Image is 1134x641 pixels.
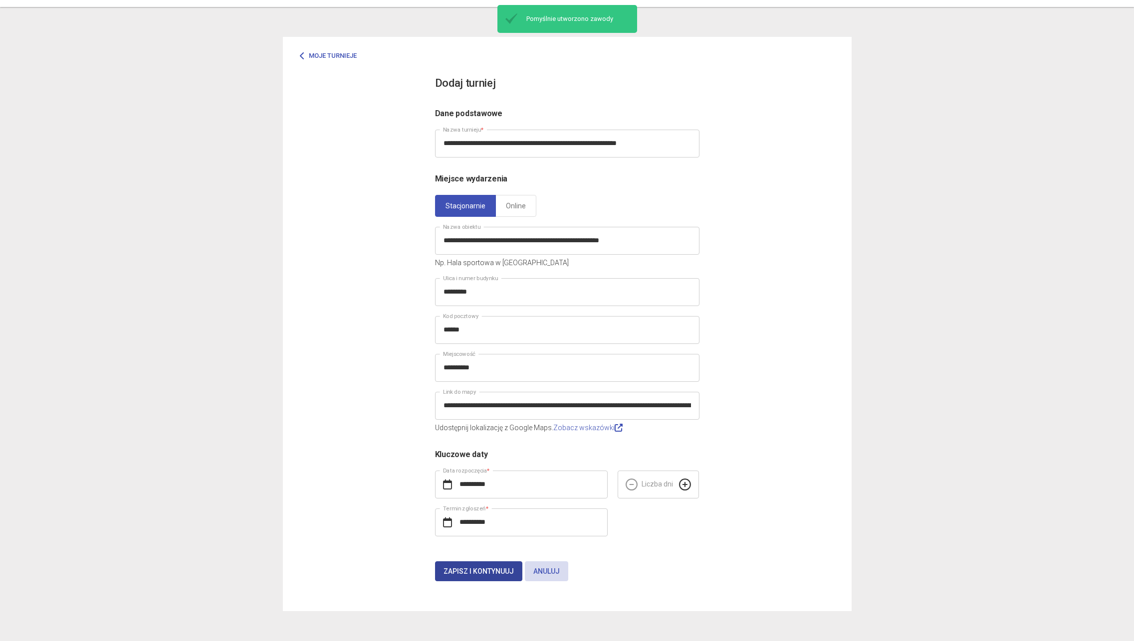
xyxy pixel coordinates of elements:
[293,47,364,65] a: Moje turnieje
[435,174,508,183] span: Miejsce wydarzenia
[435,257,699,268] p: Np. Hala sportowa w [GEOGRAPHIC_DATA]
[435,75,496,92] h3: Dodaj turniej
[444,567,514,575] span: Zapisz i kontynuuj
[435,450,488,459] span: Kluczowe daty
[495,195,536,217] a: Online
[553,424,623,432] a: Zobacz wskazówki
[435,75,699,92] app-title: new-competition.title
[435,561,522,581] button: Zapisz i kontynuuj
[435,422,699,433] p: Udostępnij lokalizację z Google Maps.
[435,195,496,217] a: Stacjonarnie
[521,14,633,23] span: Pomyślnie utworzono zawody
[435,109,502,118] span: Dane podstawowe
[525,561,568,581] button: Anuluj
